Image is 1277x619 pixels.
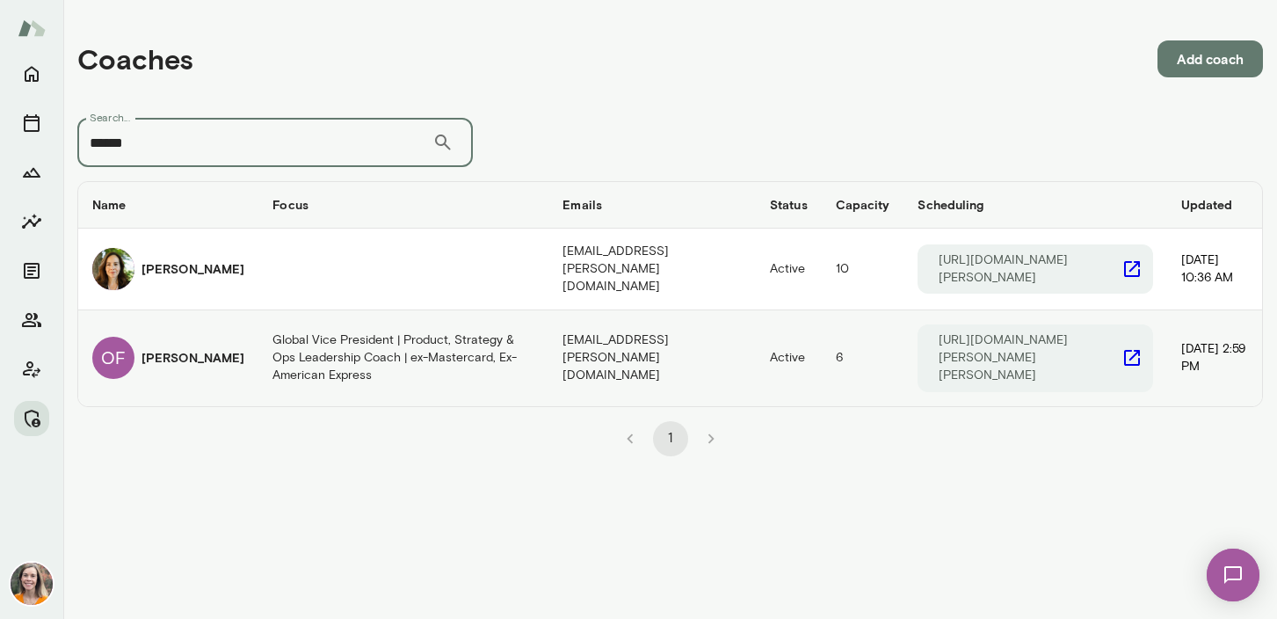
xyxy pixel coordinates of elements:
[756,310,822,405] td: Active
[918,196,1152,214] h6: Scheduling
[14,302,49,338] button: Members
[610,421,731,456] nav: pagination navigation
[272,196,534,214] h6: Focus
[92,196,244,214] h6: Name
[14,352,49,387] button: Client app
[653,421,688,456] button: page 1
[548,229,756,310] td: [EMAIL_ADDRESS][PERSON_NAME][DOMAIN_NAME]
[141,349,244,367] h6: [PERSON_NAME]
[14,56,49,91] button: Home
[1167,229,1262,310] td: [DATE] 10:36 AM
[562,196,742,214] h6: Emails
[14,155,49,190] button: Growth Plan
[14,106,49,141] button: Sessions
[18,11,46,45] img: Mento
[90,110,130,125] label: Search...
[836,196,890,214] h6: Capacity
[770,196,808,214] h6: Status
[822,310,904,405] td: 6
[939,331,1121,384] p: [URL][DOMAIN_NAME][PERSON_NAME][PERSON_NAME]
[141,260,244,278] h6: [PERSON_NAME]
[11,563,53,605] img: Carrie Kelly
[756,229,822,310] td: Active
[258,310,548,405] td: Global Vice President | Product, Strategy & Ops Leadership Coach | ex-Mastercard, Ex-American Exp...
[14,253,49,288] button: Documents
[77,42,193,76] h4: Coaches
[1157,40,1263,77] button: Add coach
[92,248,134,290] img: Olivia Thompson
[822,229,904,310] td: 10
[14,204,49,239] button: Insights
[1181,196,1248,214] h6: Updated
[1167,310,1262,405] td: [DATE] 2:59 PM
[939,251,1121,287] p: [URL][DOMAIN_NAME][PERSON_NAME]
[77,407,1263,456] div: pagination
[14,401,49,436] button: Manage
[92,337,134,379] div: OF
[548,310,756,405] td: [EMAIL_ADDRESS][PERSON_NAME][DOMAIN_NAME]
[78,182,1262,405] table: coaches table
